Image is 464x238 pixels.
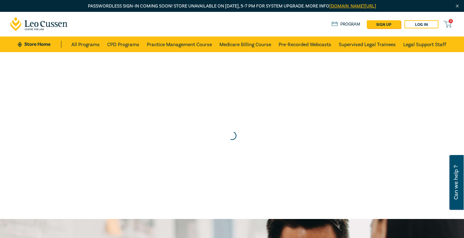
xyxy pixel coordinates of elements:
[71,36,100,52] a: All Programs
[329,3,376,9] a: [DOMAIN_NAME][URL]
[449,19,453,23] span: 0
[147,36,212,52] a: Practice Management Course
[367,20,401,28] a: sign up
[219,36,271,52] a: Medicare Billing Course
[453,159,459,206] span: Can we help ?
[332,21,361,28] a: Program
[404,20,438,28] a: Log in
[107,36,139,52] a: CPD Programs
[455,3,460,9] img: Close
[10,3,454,10] p: Passwordless sign-in coming soon! Store unavailable on [DATE], 5–7 PM for system upgrade. More info
[279,36,331,52] a: Pre-Recorded Webcasts
[18,41,61,48] a: Store Home
[403,36,446,52] a: Legal Support Staff
[339,36,396,52] a: Supervised Legal Trainees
